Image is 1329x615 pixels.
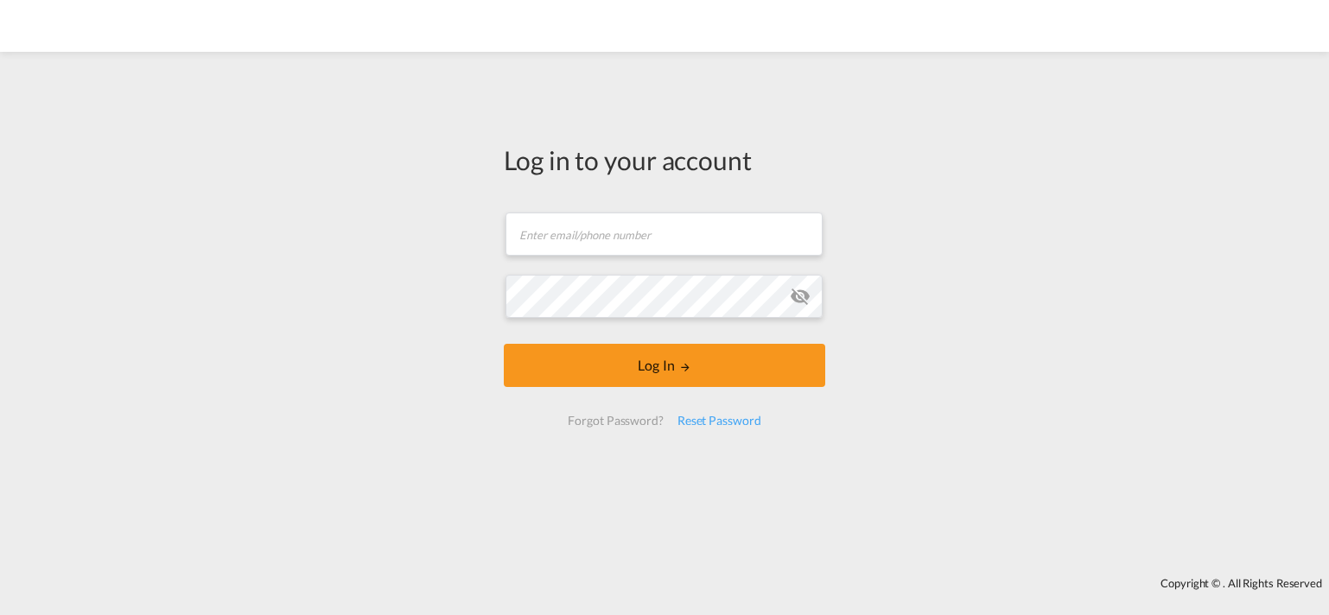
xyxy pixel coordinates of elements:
input: Enter email/phone number [506,212,823,256]
div: Reset Password [671,405,768,436]
md-icon: icon-eye-off [790,286,811,307]
button: LOGIN [504,344,825,387]
div: Forgot Password? [561,405,670,436]
div: Log in to your account [504,142,825,178]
